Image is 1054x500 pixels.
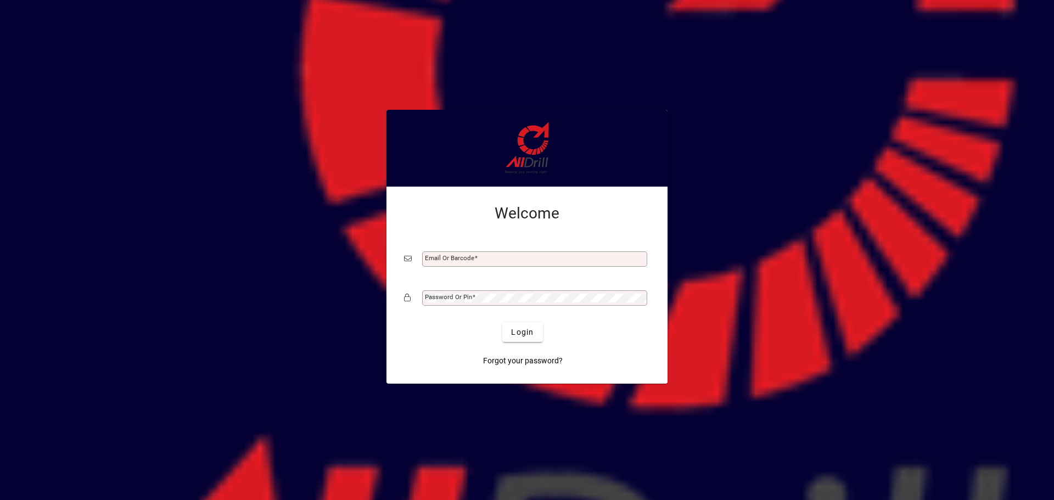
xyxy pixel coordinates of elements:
h2: Welcome [404,204,650,223]
a: Forgot your password? [479,351,567,370]
mat-label: Password or Pin [425,293,472,301]
button: Login [502,322,542,342]
span: Login [511,327,534,338]
mat-label: Email or Barcode [425,254,474,262]
span: Forgot your password? [483,355,563,367]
